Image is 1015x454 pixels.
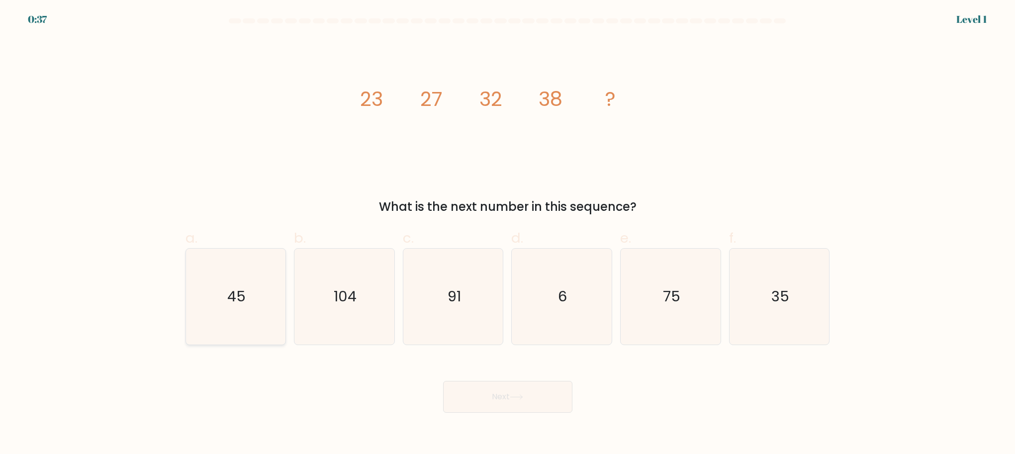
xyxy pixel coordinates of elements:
text: 45 [227,287,246,307]
tspan: 27 [420,85,442,113]
button: Next [443,381,572,413]
span: a. [185,228,197,248]
text: 75 [663,287,680,307]
tspan: 32 [479,85,502,113]
tspan: ? [605,85,615,113]
tspan: 23 [360,85,383,113]
text: 35 [771,287,789,307]
span: d. [511,228,523,248]
span: b. [294,228,306,248]
div: 0:37 [28,12,47,27]
div: Level 1 [956,12,987,27]
span: f. [729,228,736,248]
text: 6 [558,287,567,307]
span: c. [403,228,414,248]
div: What is the next number in this sequence? [191,198,824,216]
text: 91 [448,287,461,307]
text: 104 [334,287,357,307]
span: e. [620,228,631,248]
tspan: 38 [539,85,562,113]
